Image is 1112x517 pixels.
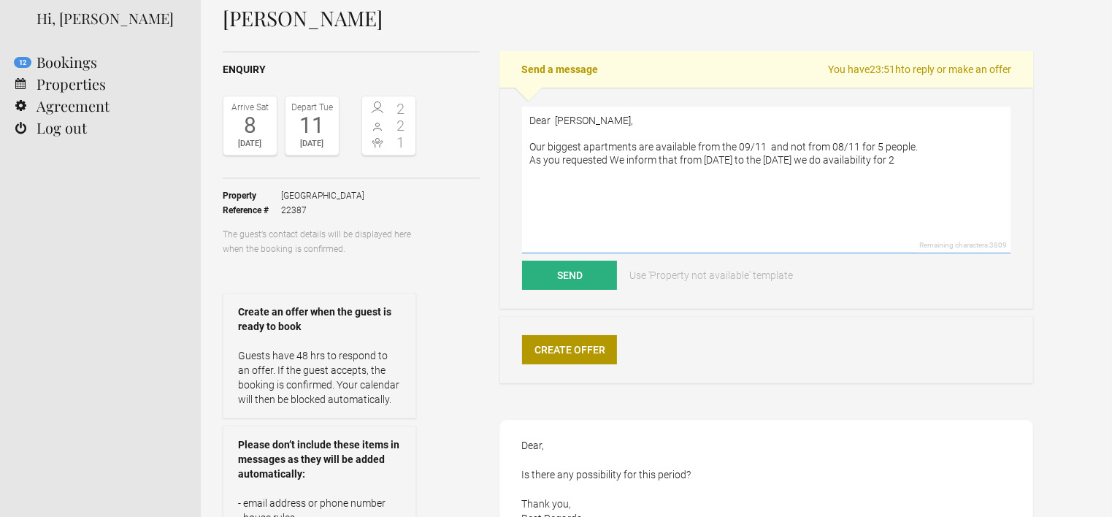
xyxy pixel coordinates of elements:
[227,100,273,115] div: Arrive Sat
[223,62,480,77] h2: Enquiry
[223,203,281,218] strong: Reference #
[289,100,335,115] div: Depart Tue
[223,188,281,203] strong: Property
[870,64,901,75] flynt-countdown: 23:51h
[289,137,335,151] div: [DATE]
[281,188,364,203] span: [GEOGRAPHIC_DATA]
[389,135,413,150] span: 1
[522,261,617,290] button: Send
[238,348,401,407] p: Guests have 48 hrs to respond to an offer. If the guest accepts, the booking is confirmed. Your c...
[499,51,1033,88] h2: Send a message
[828,62,1011,77] span: You have to reply or make an offer
[227,115,273,137] div: 8
[223,7,1033,29] h1: [PERSON_NAME]
[37,7,179,29] div: Hi, [PERSON_NAME]
[223,227,416,256] p: The guest’s contact details will be displayed here when the booking is confirmed.
[238,305,401,334] strong: Create an offer when the guest is ready to book
[281,203,364,218] span: 22387
[522,335,617,364] a: Create Offer
[14,57,31,68] flynt-notification-badge: 12
[227,137,273,151] div: [DATE]
[238,437,401,481] strong: Please don’t include these items in messages as they will be added automatically:
[389,102,413,116] span: 2
[289,115,335,137] div: 11
[389,118,413,133] span: 2
[619,261,803,290] a: Use 'Property not available' template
